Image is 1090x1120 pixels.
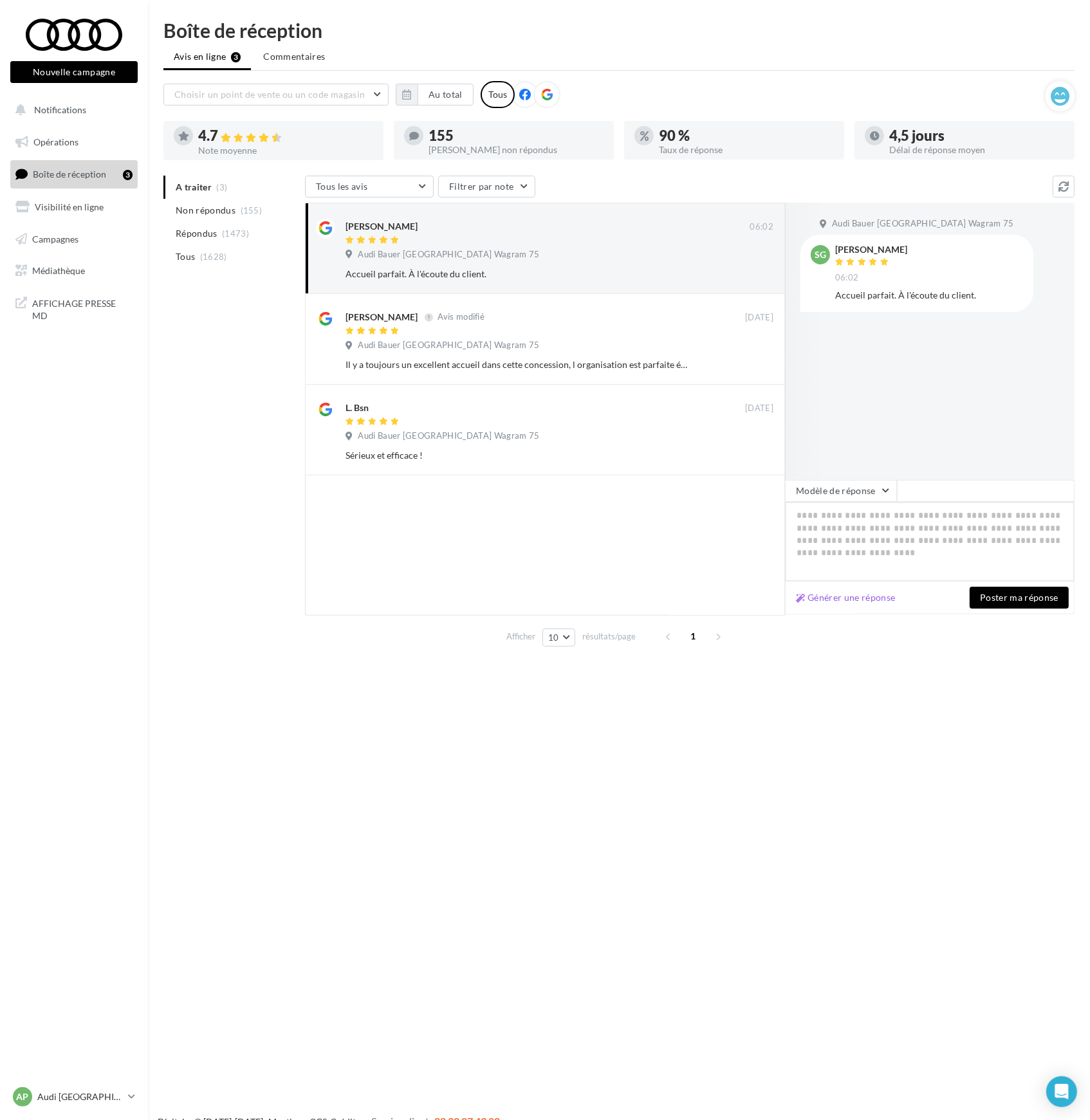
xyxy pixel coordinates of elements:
[346,358,690,371] div: Il y a toujours un excellent accueil dans cette concession, l organisation est parfaite également 👌
[358,430,539,442] span: Audi Bauer [GEOGRAPHIC_DATA] Wagram 75
[33,136,79,147] span: Opérations
[176,227,217,240] span: Répondus
[889,145,1064,154] div: Délai de réponse moyen
[346,311,418,324] div: [PERSON_NAME]
[835,289,1023,302] div: Accueil parfait. À l'écoute du client.
[750,221,773,233] span: 06:02
[745,403,773,414] span: [DATE]
[745,312,773,324] span: [DATE]
[548,632,559,643] span: 10
[659,145,834,154] div: Taux de réponse
[889,129,1064,143] div: 4,5 jours
[305,176,434,197] button: Tous les avis
[8,129,140,156] a: Opérations
[1046,1076,1077,1107] div: Open Intercom Messenger
[176,204,236,217] span: Non répondus
[8,257,140,284] a: Médiathèque
[346,268,690,280] div: Accueil parfait. À l'écoute du client.
[198,146,373,155] div: Note moyenne
[835,272,859,284] span: 06:02
[198,129,373,143] div: 4.7
[33,169,106,179] span: Boîte de réception
[429,129,604,143] div: 155
[222,228,249,239] span: (1473)
[815,248,826,261] span: SG
[10,1085,138,1109] a: AP Audi [GEOGRAPHIC_DATA] 17
[582,630,636,643] span: résultats/page
[396,84,474,106] button: Au total
[34,104,86,115] span: Notifications
[32,295,133,322] span: AFFICHAGE PRESSE MD
[358,340,539,351] span: Audi Bauer [GEOGRAPHIC_DATA] Wagram 75
[35,201,104,212] span: Visibilité en ligne
[346,449,690,462] div: Sérieux et efficace !
[481,81,515,108] div: Tous
[8,160,140,188] a: Boîte de réception3
[263,50,325,63] span: Commentaires
[8,96,135,124] button: Notifications
[241,205,263,216] span: (155)
[10,61,138,83] button: Nouvelle campagne
[176,250,195,263] span: Tous
[438,312,485,322] span: Avis modifié
[832,218,1013,230] span: Audi Bauer [GEOGRAPHIC_DATA] Wagram 75
[8,289,140,327] a: AFFICHAGE PRESSE MD
[17,1090,29,1103] span: AP
[316,181,368,192] span: Tous les avis
[123,170,133,180] div: 3
[163,84,389,106] button: Choisir un point de vente ou un code magasin
[659,129,834,143] div: 90 %
[785,480,897,502] button: Modèle de réponse
[438,176,535,197] button: Filtrer par note
[506,630,535,643] span: Afficher
[346,401,369,414] div: L. Bsn
[174,89,365,100] span: Choisir un point de vente ou un code magasin
[200,252,227,262] span: (1628)
[970,587,1069,609] button: Poster ma réponse
[8,226,140,253] a: Campagnes
[32,233,79,244] span: Campagnes
[791,590,901,605] button: Générer une réponse
[37,1090,123,1103] p: Audi [GEOGRAPHIC_DATA] 17
[32,265,85,276] span: Médiathèque
[8,194,140,221] a: Visibilité en ligne
[429,145,604,154] div: [PERSON_NAME] non répondus
[358,249,539,261] span: Audi Bauer [GEOGRAPHIC_DATA] Wagram 75
[163,21,1075,40] div: Boîte de réception
[418,84,474,106] button: Au total
[683,626,704,647] span: 1
[835,245,907,254] div: [PERSON_NAME]
[346,220,418,233] div: [PERSON_NAME]
[542,629,575,647] button: 10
